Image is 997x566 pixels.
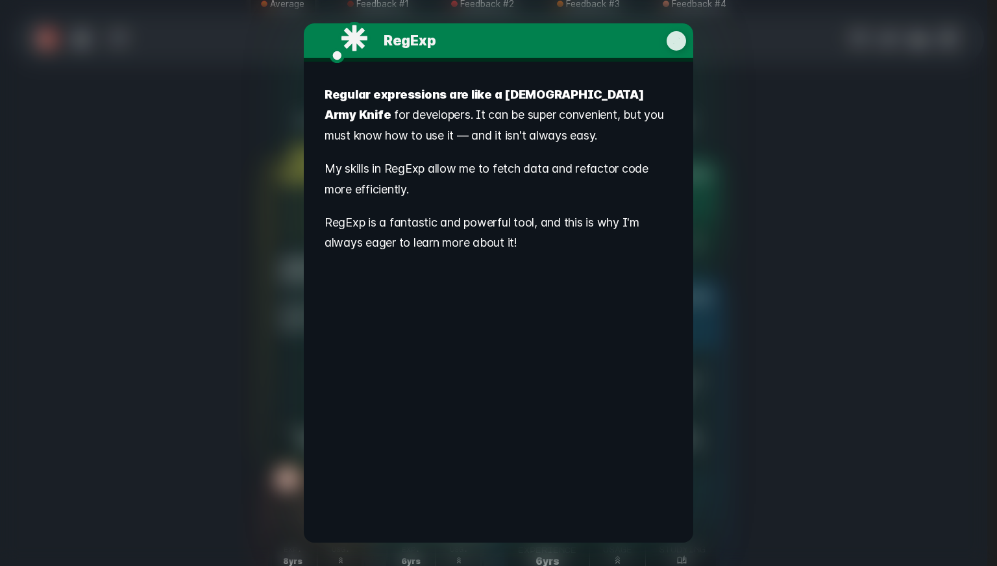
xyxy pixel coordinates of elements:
[325,158,671,205] p: My skills in RegExp allow me to fetch data and refactor code more efficiently.
[665,29,688,53] button: Close dialog
[325,84,671,151] p: for developers. It can be super convenient, but you must know how to use it — and it isn't always...
[304,23,693,543] div: My experience with RegExp
[325,212,671,259] p: RegExp is a fantastic and powerful tool, and this is why I'm always eager to learn more about it!
[325,88,644,121] strong: Regular expressions are like a [DEMOGRAPHIC_DATA] Army Knife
